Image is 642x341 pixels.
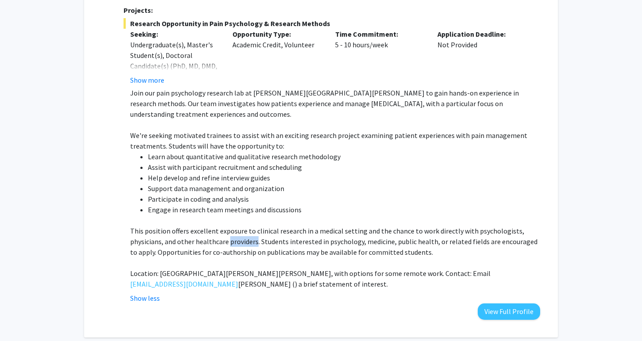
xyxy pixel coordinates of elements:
iframe: Chat [7,301,38,334]
p: Seeking: [130,29,220,39]
li: Engage in research team meetings and discussions [148,204,540,215]
button: View Full Profile [478,303,540,320]
li: Help develop and refine interview guides [148,172,540,183]
a: [EMAIL_ADDRESS][DOMAIN_NAME] [130,279,238,289]
button: Show less [130,293,160,303]
p: Time Commitment: [335,29,425,39]
p: Opportunity Type: [232,29,322,39]
li: Assist with participant recruitment and scheduling [148,162,540,172]
li: Learn about quantitative and qualitative research methodology [148,151,540,162]
p: Join our pain psychology research lab at [PERSON_NAME][GEOGRAPHIC_DATA][PERSON_NAME] to gain hand... [130,88,540,119]
li: Support data management and organization [148,183,540,194]
p: Application Deadline: [437,29,527,39]
div: 5 - 10 hours/week [329,29,431,85]
p: Location: [GEOGRAPHIC_DATA][PERSON_NAME][PERSON_NAME], with options for some remote work. Contact... [130,268,540,289]
li: Participate in coding and analysis [148,194,540,204]
strong: Projects: [124,6,153,15]
p: We're seeking motivated trainees to assist with an exciting research project examining patient ex... [130,130,540,151]
button: Show more [130,75,164,85]
p: This position offers excellent exposure to clinical research in a medical setting and the chance ... [130,226,540,257]
span: Research Opportunity in Pain Psychology & Research Methods [124,18,540,29]
div: Not Provided [431,29,534,85]
div: Undergraduate(s), Master's Student(s), Doctoral Candidate(s) (PhD, MD, DMD, PharmD, etc.), Postdo... [130,39,220,114]
div: Academic Credit, Volunteer [226,29,329,85]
